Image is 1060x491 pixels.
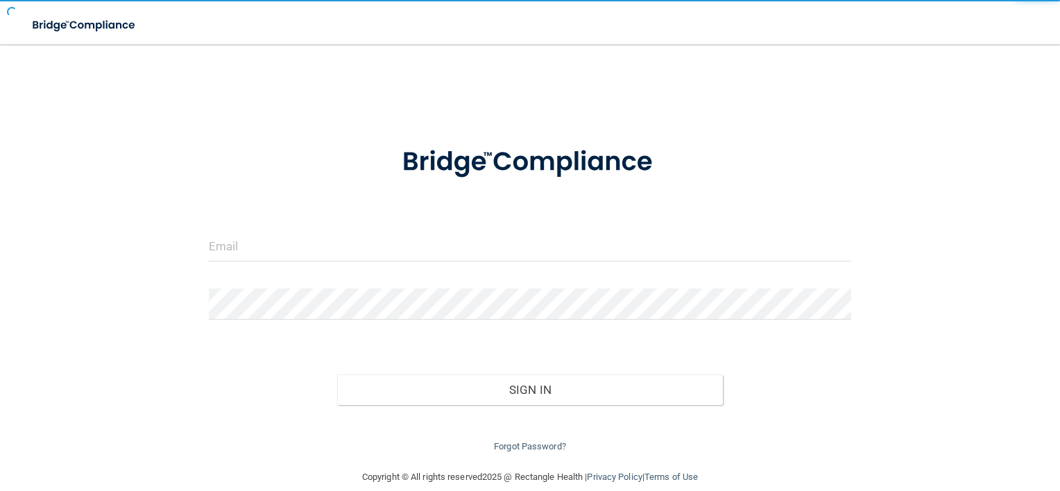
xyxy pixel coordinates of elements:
[337,374,723,405] button: Sign In
[587,472,642,482] a: Privacy Policy
[375,128,685,197] img: bridge_compliance_login_screen.278c3ca4.svg
[644,472,698,482] a: Terms of Use
[21,11,148,40] img: bridge_compliance_login_screen.278c3ca4.svg
[209,230,852,261] input: Email
[494,441,566,451] a: Forgot Password?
